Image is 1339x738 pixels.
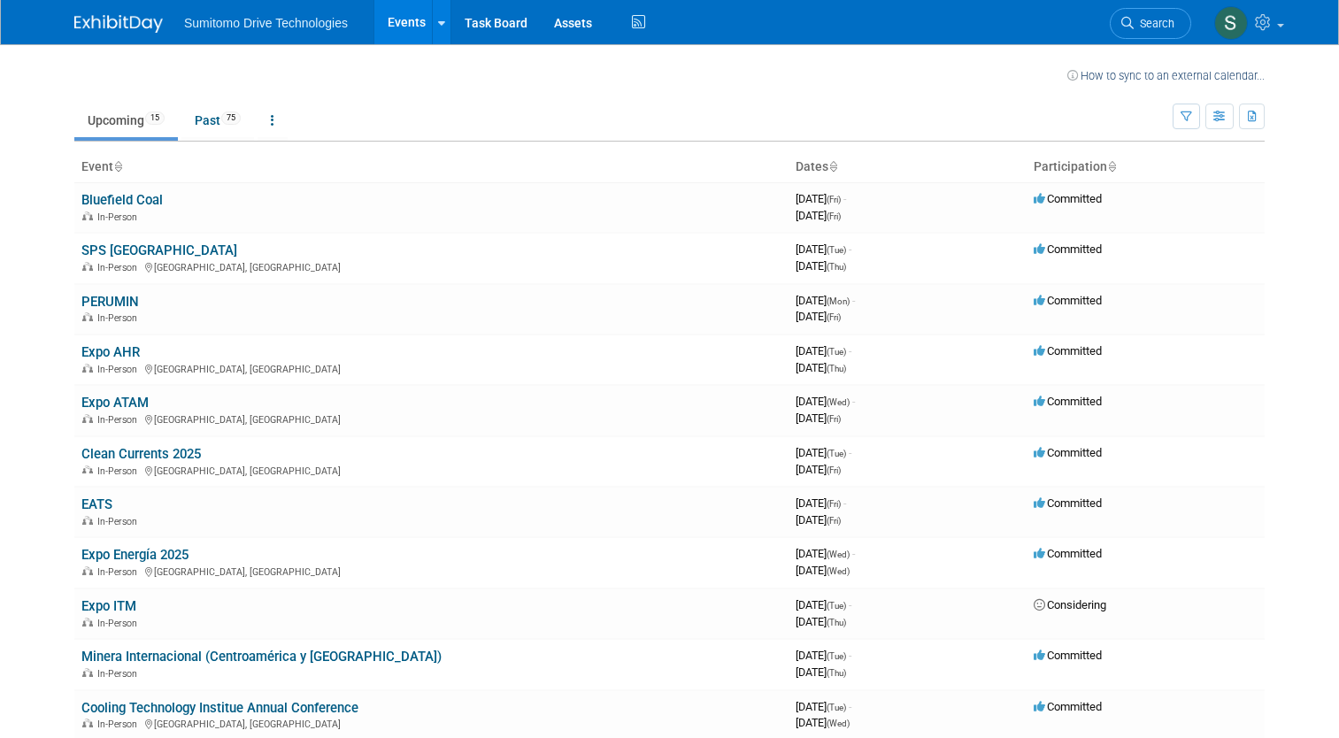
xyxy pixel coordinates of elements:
img: In-Person Event [82,414,93,423]
th: Event [74,152,789,182]
a: SPS [GEOGRAPHIC_DATA] [81,242,237,258]
span: Considering [1034,598,1106,611]
span: (Fri) [827,499,841,509]
span: Committed [1034,700,1102,713]
a: Bluefield Coal [81,192,163,208]
img: SMA Team [1214,6,1248,40]
th: Participation [1027,152,1265,182]
div: [GEOGRAPHIC_DATA], [GEOGRAPHIC_DATA] [81,259,781,273]
span: Search [1134,17,1174,30]
a: EATS [81,496,112,512]
span: [DATE] [796,615,846,628]
img: In-Person Event [82,211,93,220]
span: (Thu) [827,364,846,373]
div: [GEOGRAPHIC_DATA], [GEOGRAPHIC_DATA] [81,361,781,375]
span: (Fri) [827,465,841,475]
span: [DATE] [796,496,846,510]
a: Past75 [181,104,254,137]
span: In-Person [97,211,142,223]
span: [DATE] [796,547,855,560]
span: [DATE] [796,700,851,713]
a: Sort by Start Date [828,159,837,173]
a: Cooling Technology Institue Annual Conference [81,700,358,716]
span: (Tue) [827,449,846,458]
img: In-Person Event [82,312,93,321]
span: (Wed) [827,397,850,407]
span: (Fri) [827,414,841,424]
span: (Thu) [827,668,846,678]
span: (Tue) [827,651,846,661]
span: In-Person [97,719,142,730]
span: In-Person [97,668,142,680]
span: Committed [1034,395,1102,408]
span: (Tue) [827,601,846,611]
span: (Tue) [827,703,846,712]
img: In-Person Event [82,618,93,627]
span: Committed [1034,192,1102,205]
span: [DATE] [796,649,851,662]
span: In-Person [97,465,142,477]
span: In-Person [97,566,142,578]
a: Expo Energía 2025 [81,547,189,563]
span: - [849,344,851,357]
span: In-Person [97,516,142,527]
img: In-Person Event [82,262,93,271]
img: In-Person Event [82,566,93,575]
span: [DATE] [796,598,851,611]
span: (Wed) [827,550,850,559]
span: (Thu) [827,262,846,272]
span: Committed [1034,242,1102,256]
span: Committed [1034,294,1102,307]
a: How to sync to an external calendar... [1067,69,1265,82]
span: [DATE] [796,716,850,729]
span: (Fri) [827,516,841,526]
span: - [852,395,855,408]
div: [GEOGRAPHIC_DATA], [GEOGRAPHIC_DATA] [81,411,781,426]
span: [DATE] [796,463,841,476]
div: [GEOGRAPHIC_DATA], [GEOGRAPHIC_DATA] [81,564,781,578]
span: [DATE] [796,242,851,256]
span: [DATE] [796,209,841,222]
a: Minera Internacional (Centroamérica y [GEOGRAPHIC_DATA]) [81,649,442,665]
img: ExhibitDay [74,15,163,33]
img: In-Person Event [82,668,93,677]
span: [DATE] [796,344,851,357]
span: - [849,700,851,713]
span: (Tue) [827,347,846,357]
span: - [849,649,851,662]
span: (Mon) [827,296,850,306]
img: In-Person Event [82,364,93,373]
img: In-Person Event [82,465,93,474]
span: In-Person [97,364,142,375]
a: Expo ATAM [81,395,149,411]
span: Committed [1034,649,1102,662]
span: In-Person [97,618,142,629]
img: In-Person Event [82,516,93,525]
span: Committed [1034,344,1102,357]
a: Search [1110,8,1191,39]
span: [DATE] [796,411,841,425]
a: Expo ITM [81,598,136,614]
span: [DATE] [796,310,841,323]
th: Dates [789,152,1027,182]
span: (Fri) [827,195,841,204]
span: In-Person [97,414,142,426]
span: Sumitomo Drive Technologies [184,16,348,30]
a: Upcoming15 [74,104,178,137]
a: PERUMIN [81,294,139,310]
span: 15 [145,111,165,125]
img: In-Person Event [82,719,93,727]
a: Sort by Event Name [113,159,122,173]
span: - [852,294,855,307]
span: - [849,446,851,459]
span: Committed [1034,547,1102,560]
span: 75 [221,111,241,125]
span: (Thu) [827,618,846,627]
span: - [849,242,851,256]
div: [GEOGRAPHIC_DATA], [GEOGRAPHIC_DATA] [81,463,781,477]
span: Committed [1034,496,1102,510]
span: [DATE] [796,665,846,679]
span: [DATE] [796,259,846,273]
span: - [852,547,855,560]
span: - [843,192,846,205]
